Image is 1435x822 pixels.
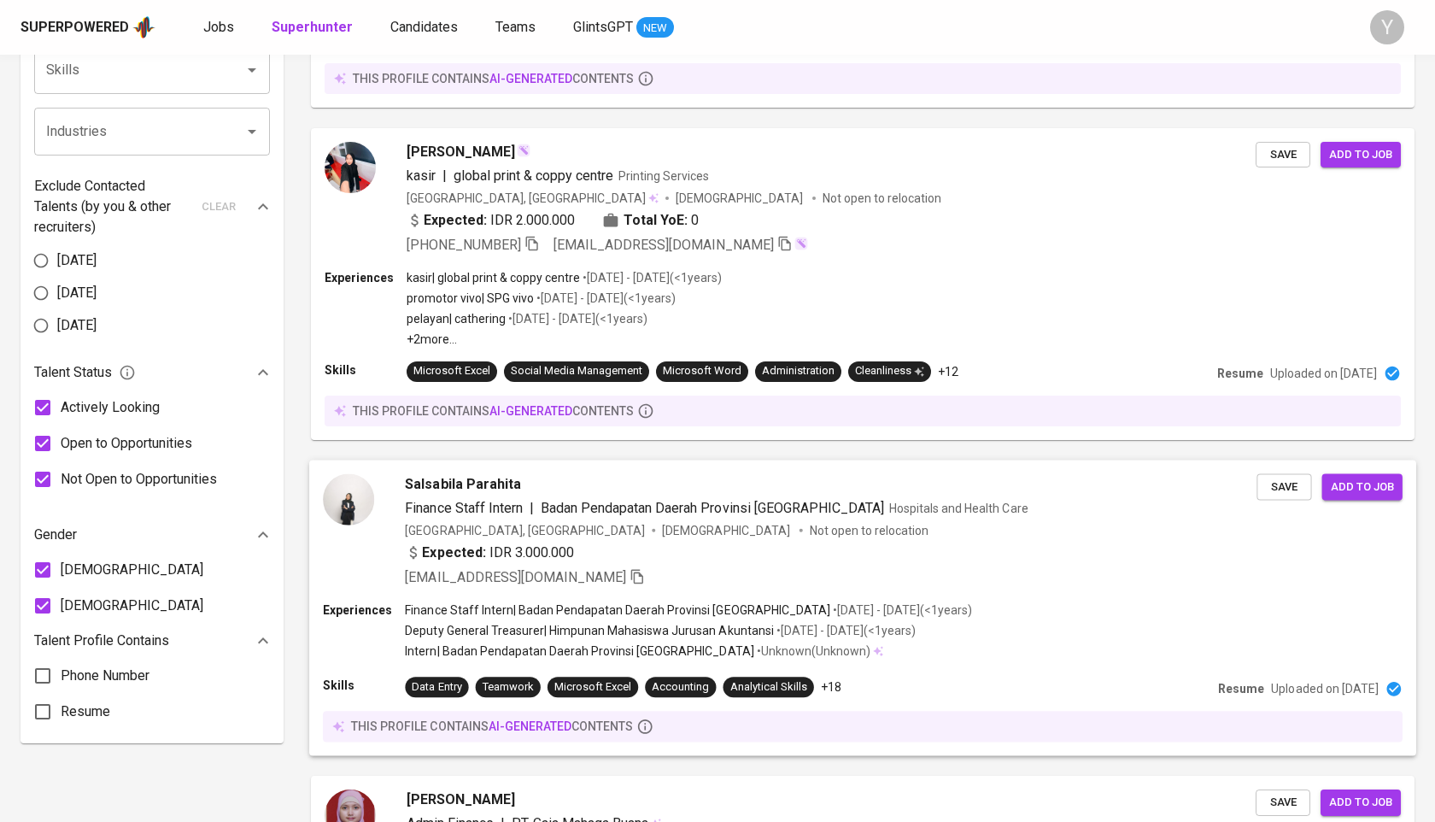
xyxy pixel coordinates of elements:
p: promotor vivo | SPG vivo [407,290,534,307]
div: Talent Profile Contains [34,624,270,658]
img: magic_wand.svg [794,237,808,250]
b: Expected: [422,543,485,563]
span: AI-generated [489,719,571,733]
span: Jobs [203,19,234,35]
p: +2 more ... [407,331,722,348]
span: Teams [495,19,536,35]
span: GlintsGPT [573,19,633,35]
a: Superhunter [272,17,356,38]
div: Analytical Skills [730,679,807,696]
p: • [DATE] - [DATE] ( <1 years ) [830,602,972,619]
span: | [530,497,534,518]
span: Finance Staff Intern [405,499,522,515]
p: kasir | global print & coppy centre [407,269,580,286]
span: [DEMOGRAPHIC_DATA] [61,560,203,580]
p: pelayan | cathering [407,310,506,327]
span: Resume [61,702,110,722]
span: Not Open to Opportunities [61,469,217,490]
a: Salsabila ParahitaFinance Staff Intern|Badan Pendapatan Daerah Provinsi [GEOGRAPHIC_DATA]Hospital... [311,461,1414,755]
div: IDR 2.000.000 [407,210,575,231]
p: Not open to relocation [810,521,928,538]
span: [PERSON_NAME] [407,142,515,162]
p: this profile contains contents [351,718,633,735]
div: Y [1370,10,1404,44]
span: [DEMOGRAPHIC_DATA] [61,596,203,616]
button: Open [240,120,264,144]
p: Not open to relocation [823,190,941,207]
p: +12 [938,363,958,380]
p: this profile contains contents [353,402,634,420]
div: Superpowered [20,18,129,38]
b: Expected: [424,210,487,231]
span: [DEMOGRAPHIC_DATA] [676,190,805,207]
p: Uploaded on [DATE] [1270,365,1377,382]
b: Superhunter [272,19,353,35]
div: Accounting [652,679,709,696]
div: Microsoft Word [663,363,741,379]
button: Save [1256,473,1311,500]
span: Printing Services [618,169,709,183]
span: NEW [636,20,674,37]
span: Phone Number [61,666,149,686]
div: Social Media Management [511,363,642,379]
span: Add to job [1329,793,1392,813]
span: Save [1264,793,1302,813]
a: GlintsGPT NEW [573,17,674,38]
span: Save [1265,477,1303,496]
span: [EMAIL_ADDRESS][DOMAIN_NAME] [405,569,626,585]
span: Add to job [1329,145,1392,165]
span: [DEMOGRAPHIC_DATA] [662,521,792,538]
p: this profile contains contents [353,70,634,87]
a: Candidates [390,17,461,38]
p: Resume [1218,680,1264,697]
button: Save [1256,142,1310,168]
a: [PERSON_NAME]kasir|global print & coppy centrePrinting Services[GEOGRAPHIC_DATA], [GEOGRAPHIC_DAT... [311,128,1414,440]
p: • [DATE] - [DATE] ( <1 years ) [580,269,722,286]
div: Data Entry [412,679,461,696]
button: Add to job [1321,790,1401,816]
p: Exclude Contacted Talents (by you & other recruiters) [34,176,191,238]
span: [EMAIL_ADDRESS][DOMAIN_NAME] [553,237,774,253]
a: Teams [495,17,539,38]
span: kasir [407,167,436,184]
div: [GEOGRAPHIC_DATA], [GEOGRAPHIC_DATA] [405,521,645,538]
span: AI-generated [489,404,572,418]
p: Talent Profile Contains [34,631,169,651]
img: magic_wand.svg [517,144,530,157]
div: [GEOGRAPHIC_DATA], [GEOGRAPHIC_DATA] [407,190,659,207]
span: Talent Status [34,362,136,383]
span: Add to job [1331,477,1394,496]
div: Microsoft Excel [413,363,490,379]
div: Microsoft Excel [554,679,631,696]
span: [DATE] [57,315,97,336]
span: Actively Looking [61,397,160,418]
span: Salsabila Parahita [405,473,520,494]
a: Jobs [203,17,237,38]
button: Add to job [1321,142,1401,168]
div: Talent Status [34,355,270,390]
p: Resume [1217,365,1263,382]
div: Cleanliness [855,363,924,379]
div: Administration [762,363,835,379]
img: 6c3dbd0f7c315cc679329960fb7389fc.jpeg [323,473,374,525]
span: AI-generated [489,72,572,85]
div: Teamwork [483,679,534,696]
span: [PHONE_NUMBER] [407,237,521,253]
span: Hospitals and Health Care [889,501,1028,514]
span: Save [1264,145,1302,165]
p: Skills [325,361,407,379]
p: • [DATE] - [DATE] ( <1 years ) [506,310,647,327]
span: Open to Opportunities [61,433,192,454]
span: 0 [691,210,699,231]
button: Add to job [1322,473,1403,500]
button: Save [1256,790,1310,816]
a: Superpoweredapp logo [20,15,155,40]
span: | [442,166,447,186]
span: global print & coppy centre [454,167,613,184]
p: Intern | Badan Pendapatan Daerah Provinsi [GEOGRAPHIC_DATA] [405,643,753,660]
img: app logo [132,15,155,40]
div: Gender [34,518,270,552]
b: Total YoE: [624,210,688,231]
span: Badan Pendapatan Daerah Provinsi [GEOGRAPHIC_DATA] [541,499,884,515]
img: acf19039bb32ec7ff3a8a0c90f3b229b.jpg [325,142,376,193]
